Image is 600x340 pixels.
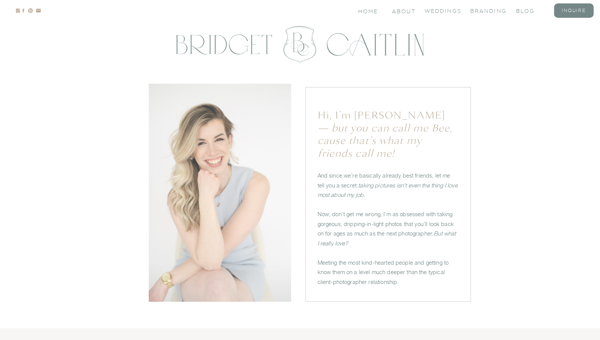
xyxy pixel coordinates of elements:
[318,171,458,282] p: And since we’re basically already best friends, let me tell you a secret: Now, don’t get me wrong...
[318,122,453,160] i: — but you can call me Bee, cause that’s what my friends call me!
[318,109,455,149] h1: Hi, I’m [PERSON_NAME]
[392,8,415,14] a: About
[516,7,546,14] a: blog
[318,182,458,198] i: taking pictures isn’t even the thing I love most about my job.
[424,7,455,14] a: Weddings
[358,8,379,14] a: Home
[318,230,456,246] i: But what I really love?
[470,7,500,14] a: branding
[559,7,589,14] a: inquire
